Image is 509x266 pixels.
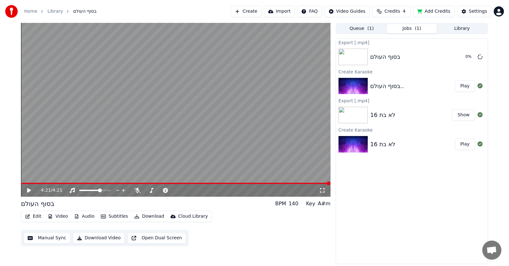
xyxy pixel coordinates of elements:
div: Create Karaoke [336,68,488,75]
button: Settings [457,6,491,17]
button: Credits4 [372,6,410,17]
span: בסוף העולם [73,8,96,15]
span: ( 1 ) [415,25,421,32]
div: בסוף העולם [370,52,400,61]
div: Export [.mp4] [336,38,488,46]
img: youka [5,5,18,18]
a: פתח צ'אט [482,241,501,260]
div: לא בת 16 [370,140,395,149]
div: A#m [318,200,331,208]
div: BPM [275,200,286,208]
button: Edit [23,212,44,221]
button: FAQ [297,6,322,17]
a: Library [47,8,63,15]
div: Create Karaoke [336,126,488,133]
button: Add Credits [413,6,455,17]
div: בסוף העולם.. [370,82,404,91]
button: Audio [72,212,97,221]
button: Jobs [387,24,437,33]
button: Library [437,24,487,33]
div: Settings [469,8,487,15]
button: Create [231,6,261,17]
div: 0 % [465,54,475,59]
button: Play [455,139,475,150]
span: ( 1 ) [367,25,374,32]
div: Key [306,200,315,208]
span: 4:21 [41,187,51,194]
button: Download Video [73,232,125,244]
button: Manual Sync [24,232,70,244]
button: Open Dual Screen [127,232,186,244]
button: Show [452,109,475,121]
div: / [41,187,56,194]
button: Video [45,212,70,221]
div: 140 [289,200,298,208]
span: 4:21 [52,187,62,194]
button: Play [455,80,475,92]
div: Export [.mp4] [336,97,488,104]
button: Video Guides [324,6,370,17]
nav: breadcrumb [24,8,97,15]
span: Credits [384,8,400,15]
div: Cloud Library [178,213,208,220]
button: Import [264,6,295,17]
button: Download [132,212,167,221]
span: 4 [403,8,406,15]
button: Queue [337,24,387,33]
button: Subtitles [98,212,130,221]
div: לא בת 16 [370,111,395,119]
a: Home [24,8,37,15]
div: בסוף העולם [21,199,54,208]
